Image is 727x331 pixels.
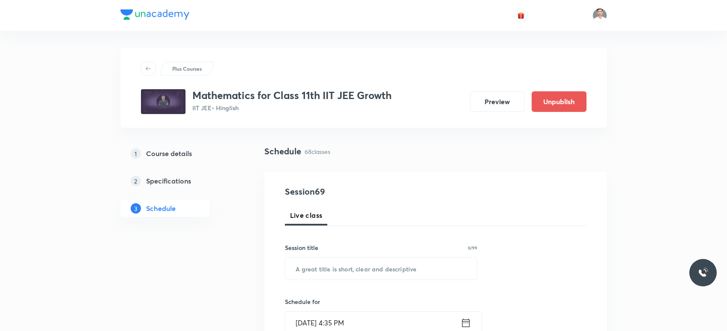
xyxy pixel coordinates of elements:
[120,9,189,22] a: Company Logo
[305,147,330,156] p: 68 classes
[131,203,141,214] p: 3
[532,91,586,112] button: Unpublish
[131,148,141,159] p: 1
[592,8,607,23] img: Mant Lal
[131,176,141,186] p: 2
[285,258,477,280] input: A great title is short, clear and descriptive
[285,297,478,306] h6: Schedule for
[468,246,477,250] p: 0/99
[290,210,323,220] span: Live class
[146,176,191,186] h5: Specifications
[470,91,525,112] button: Preview
[264,145,301,158] h4: Schedule
[141,89,185,114] img: c1929a8650e44ee2aa98826dd77d9365.jpg
[192,89,392,102] h3: Mathematics for Class 11th IIT JEE Growth
[120,9,189,20] img: Company Logo
[146,203,176,214] h5: Schedule
[172,65,202,72] p: Plus Courses
[285,185,441,198] h4: Session 69
[120,145,237,162] a: 1Course details
[120,172,237,190] a: 2Specifications
[517,12,525,19] img: avatar
[192,103,392,112] p: IIT JEE • Hinglish
[285,243,318,252] h6: Session title
[698,268,708,278] img: ttu
[514,9,528,22] button: avatar
[146,148,192,159] h5: Course details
